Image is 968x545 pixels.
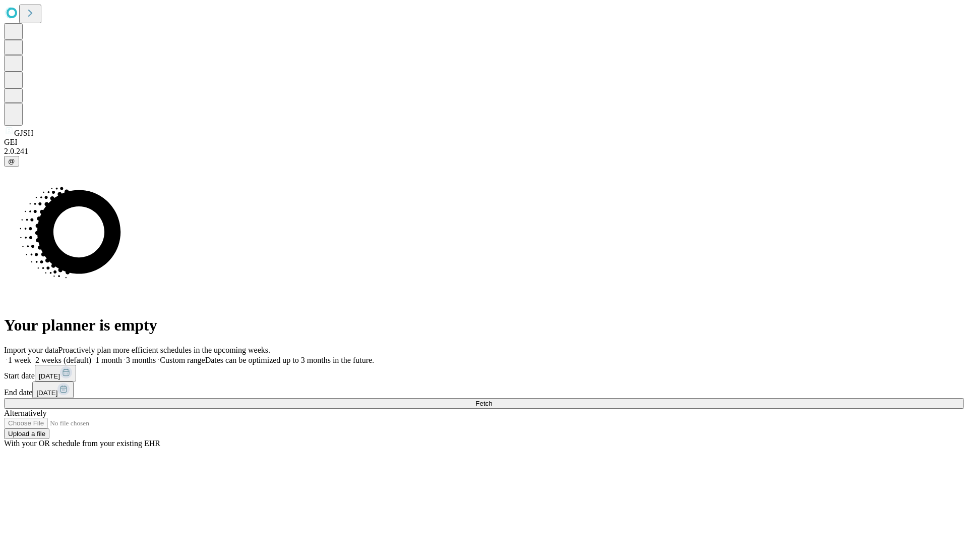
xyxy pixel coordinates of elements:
h1: Your planner is empty [4,316,964,335]
button: Upload a file [4,428,49,439]
span: Fetch [475,400,492,407]
span: Alternatively [4,409,46,417]
span: 1 month [95,356,122,364]
span: [DATE] [36,389,57,397]
span: @ [8,157,15,165]
span: Import your data [4,346,58,354]
div: Start date [4,365,964,381]
span: Dates can be optimized up to 3 months in the future. [205,356,374,364]
span: With your OR schedule from your existing EHR [4,439,160,448]
span: 1 week [8,356,31,364]
button: [DATE] [32,381,74,398]
span: 2 weeks (default) [35,356,91,364]
div: GEI [4,138,964,147]
button: @ [4,156,19,167]
span: GJSH [14,129,33,137]
button: [DATE] [35,365,76,381]
button: Fetch [4,398,964,409]
span: Custom range [160,356,205,364]
div: End date [4,381,964,398]
span: Proactively plan more efficient schedules in the upcoming weeks. [58,346,270,354]
div: 2.0.241 [4,147,964,156]
span: 3 months [126,356,156,364]
span: [DATE] [39,372,60,380]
